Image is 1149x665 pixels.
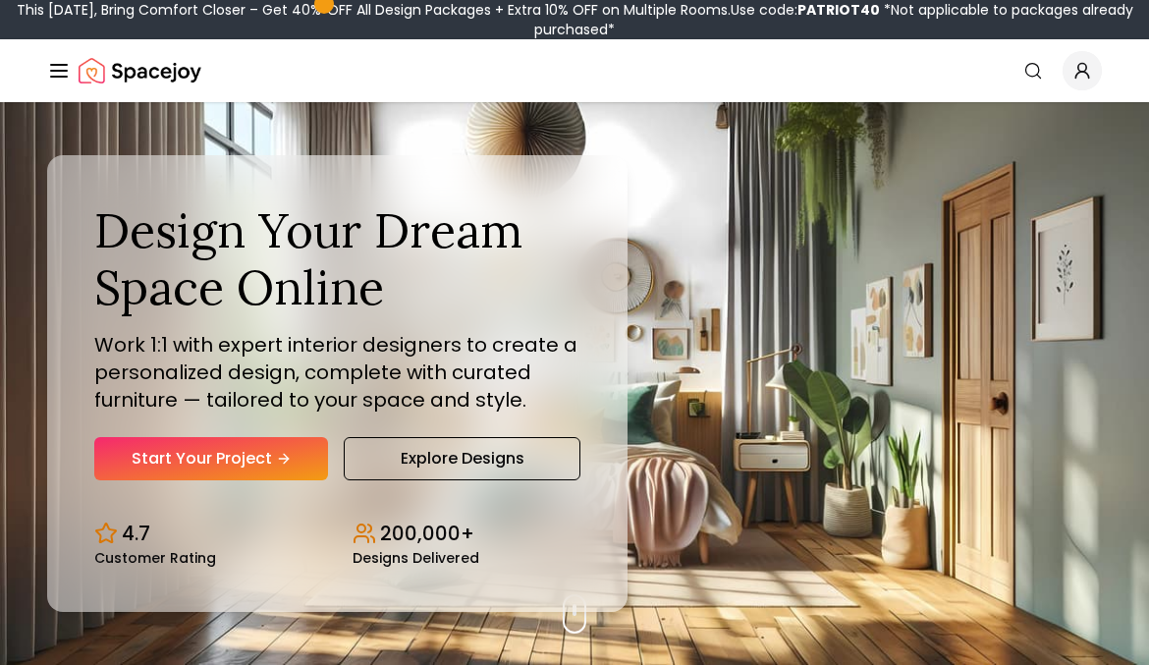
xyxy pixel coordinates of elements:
a: Explore Designs [344,437,579,480]
small: Customer Rating [94,551,216,565]
p: 4.7 [122,520,150,547]
img: Spacejoy Logo [79,51,201,90]
small: Designs Delivered [353,551,479,565]
a: Start Your Project [94,437,328,480]
h1: Design Your Dream Space Online [94,202,580,315]
div: Design stats [94,504,580,565]
p: 200,000+ [380,520,474,547]
nav: Global [47,39,1102,102]
a: Spacejoy [79,51,201,90]
p: Work 1:1 with expert interior designers to create a personalized design, complete with curated fu... [94,331,580,414]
